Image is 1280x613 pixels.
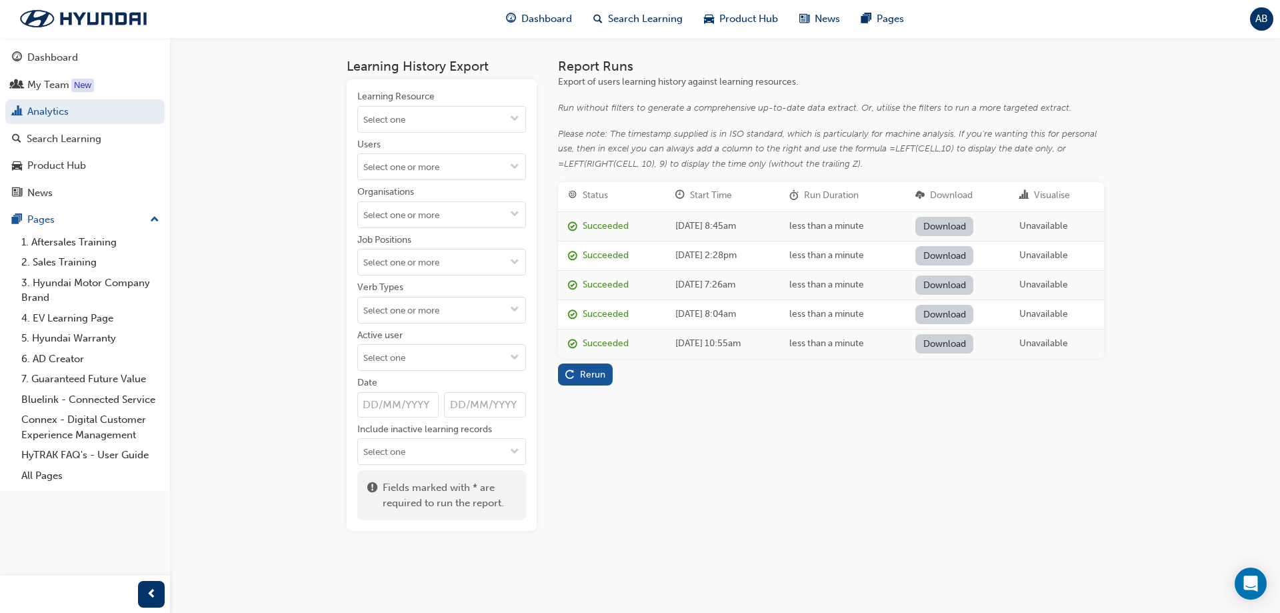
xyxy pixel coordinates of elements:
[593,11,603,27] span: search-icon
[675,336,769,352] div: [DATE] 10:55am
[851,5,915,33] a: pages-iconPages
[5,73,165,97] a: My Team
[789,248,896,263] div: less than a minute
[675,219,769,234] div: [DATE] 8:45am
[789,336,896,352] div: less than a minute
[565,370,575,382] span: replay-icon
[358,439,525,464] input: Include inactive learning recordstoggle menu
[1019,220,1068,231] span: Unavailable
[915,217,973,236] a: Download
[357,185,414,199] div: Organisations
[568,190,577,201] span: target-icon
[815,11,840,27] span: News
[915,305,973,324] a: Download
[1019,338,1068,349] span: Unavailable
[583,188,608,203] div: Status
[568,310,577,321] span: report_succeeded-icon
[510,114,519,125] span: down-icon
[27,77,69,93] div: My Team
[16,390,165,410] a: Bluelink - Connected Service
[504,154,525,179] button: toggle menu
[504,107,525,132] button: toggle menu
[357,138,381,151] div: Users
[506,11,516,27] span: guage-icon
[583,307,629,322] div: Succeeded
[583,219,629,234] div: Succeeded
[675,307,769,322] div: [DATE] 8:04am
[719,11,778,27] span: Product Hub
[12,187,22,199] span: news-icon
[150,211,159,229] span: up-icon
[27,158,86,173] div: Product Hub
[504,249,525,275] button: toggle menu
[789,5,851,33] a: news-iconNews
[504,345,525,370] button: toggle menu
[358,107,525,132] input: Learning Resourcetoggle menu
[16,445,165,466] a: HyTRAK FAQ's - User Guide
[915,190,925,201] span: download-icon
[583,248,629,263] div: Succeeded
[16,328,165,349] a: 5. Hyundai Warranty
[583,336,629,352] div: Succeeded
[558,101,1104,116] div: Run without filters to generate a comprehensive up-to-date data extract. Or, utilise the filters ...
[568,339,577,350] span: report_succeeded-icon
[27,131,101,147] div: Search Learning
[504,297,525,323] button: toggle menu
[1235,568,1267,600] div: Open Intercom Messenger
[357,376,377,390] div: Date
[495,5,583,33] a: guage-iconDashboard
[357,233,411,247] div: Job Positions
[27,185,53,201] div: News
[5,181,165,205] a: News
[521,11,572,27] span: Dashboard
[7,5,160,33] img: Trak
[568,280,577,291] span: report_succeeded-icon
[789,190,799,201] span: duration-icon
[71,79,94,92] div: Tooltip anchor
[5,153,165,178] a: Product Hub
[510,305,519,316] span: down-icon
[16,232,165,253] a: 1. Aftersales Training
[915,275,973,295] a: Download
[789,219,896,234] div: less than a minute
[357,329,403,342] div: Active user
[16,273,165,308] a: 3. Hyundai Motor Company Brand
[16,308,165,329] a: 4. EV Learning Page
[877,11,904,27] span: Pages
[12,214,22,226] span: pages-icon
[12,160,22,172] span: car-icon
[12,79,22,91] span: people-icon
[357,281,403,294] div: Verb Types
[558,364,613,386] button: Rerun
[675,248,769,263] div: [DATE] 2:28pm
[510,353,519,364] span: down-icon
[510,257,519,269] span: down-icon
[347,59,537,74] h3: Learning History Export
[568,221,577,233] span: report_succeeded-icon
[444,392,526,418] input: Date
[5,207,165,232] button: Pages
[704,11,714,27] span: car-icon
[510,209,519,221] span: down-icon
[1255,11,1268,27] span: AB
[789,277,896,293] div: less than a minute
[583,5,693,33] a: search-iconSearch Learning
[16,369,165,390] a: 7. Guaranteed Future Value
[16,410,165,445] a: Connex - Digital Customer Experience Management
[915,334,973,354] a: Download
[1019,190,1029,201] span: chart-icon
[357,90,435,103] div: Learning Resource
[1019,279,1068,290] span: Unavailable
[583,277,629,293] div: Succeeded
[799,11,809,27] span: news-icon
[12,106,22,118] span: chart-icon
[27,50,78,65] div: Dashboard
[915,246,973,265] a: Download
[504,202,525,227] button: toggle menu
[358,202,525,227] input: Organisationstoggle menu
[16,252,165,273] a: 2. Sales Training
[789,307,896,322] div: less than a minute
[147,586,157,603] span: prev-icon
